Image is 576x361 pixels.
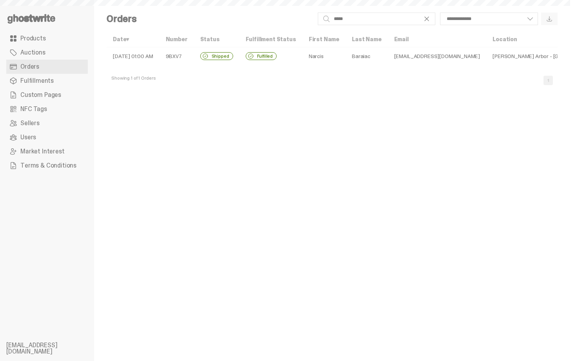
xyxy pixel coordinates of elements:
[20,162,76,169] span: Terms & Conditions
[194,31,239,47] th: Status
[20,106,47,112] span: NFC Tags
[6,116,88,130] a: Sellers
[20,35,46,42] span: Products
[302,31,346,47] th: First Name
[6,102,88,116] a: NFC Tags
[346,47,388,65] td: Baraiac
[200,52,233,60] div: Shipped
[20,64,39,70] span: Orders
[20,134,36,140] span: Users
[388,31,487,47] th: Email
[6,31,88,46] a: Products
[159,47,194,65] td: 9BXV7
[20,92,61,98] span: Custom Pages
[6,88,88,102] a: Custom Pages
[6,46,88,60] a: Auctions
[6,342,100,355] li: [EMAIL_ADDRESS][DOMAIN_NAME]
[346,31,388,47] th: Last Name
[6,159,88,173] a: Terms & Conditions
[6,60,88,74] a: Orders
[388,47,487,65] td: [EMAIL_ADDRESS][DOMAIN_NAME]
[239,31,302,47] th: Fulfillment Status
[107,47,159,65] td: [DATE] 01:00 AM
[113,36,129,43] a: Date▾
[159,31,194,47] th: Number
[6,130,88,144] a: Users
[126,36,129,43] span: ▾
[6,144,88,159] a: Market Interest
[20,78,54,84] span: Fulfillments
[107,14,137,24] h4: Orders
[246,52,277,60] div: Fulfilled
[20,49,45,56] span: Auctions
[111,76,156,82] div: Showing 1 of 1 Orders
[6,74,88,88] a: Fulfillments
[20,148,65,155] span: Market Interest
[20,120,40,126] span: Sellers
[302,47,346,65] td: Narcis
